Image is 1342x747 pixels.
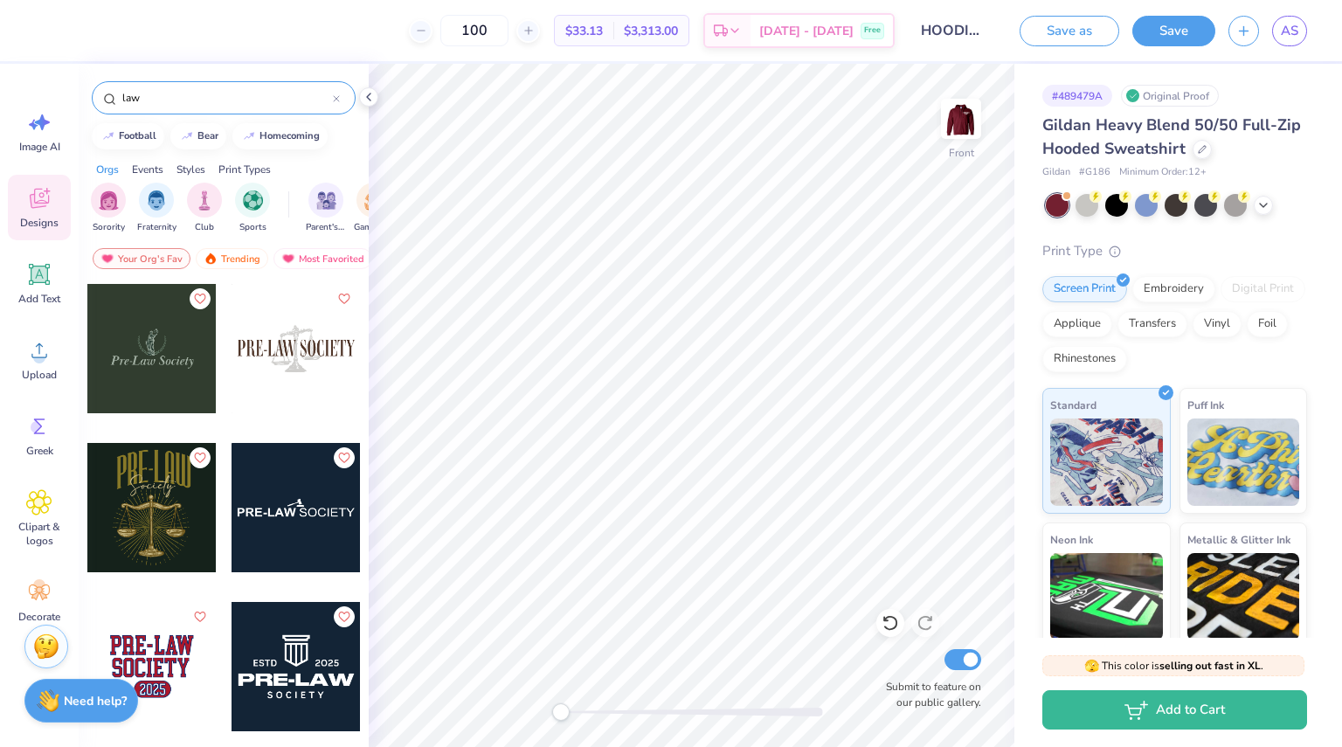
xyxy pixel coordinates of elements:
[1272,16,1307,46] a: AS
[354,183,394,234] button: filter button
[1050,396,1096,414] span: Standard
[306,183,346,234] div: filter for Parent's Weekend
[565,22,603,40] span: $33.13
[908,13,993,48] input: Untitled Design
[864,24,881,37] span: Free
[10,520,68,548] span: Clipart & logos
[334,447,355,468] button: Like
[196,248,268,269] div: Trending
[195,221,214,234] span: Club
[1132,276,1215,302] div: Embroidery
[1042,165,1070,180] span: Gildan
[306,183,346,234] button: filter button
[93,221,125,234] span: Sorority
[259,131,320,141] div: homecoming
[440,15,508,46] input: – –
[1079,165,1110,180] span: # G186
[190,288,211,309] button: Like
[1042,346,1127,372] div: Rhinestones
[92,123,164,149] button: football
[121,89,333,107] input: Try "Alpha"
[1084,658,1263,674] span: This color is .
[137,183,176,234] button: filter button
[19,140,60,154] span: Image AI
[552,703,570,721] div: Accessibility label
[1187,553,1300,640] img: Metallic & Glitter Ink
[197,131,218,141] div: bear
[91,183,126,234] button: filter button
[20,216,59,230] span: Designs
[624,22,678,40] span: $3,313.00
[876,679,981,710] label: Submit to feature on our public gallery.
[204,252,218,265] img: trending.gif
[137,221,176,234] span: Fraternity
[180,131,194,142] img: trend_line.gif
[949,145,974,161] div: Front
[1187,418,1300,506] img: Puff Ink
[273,248,372,269] div: Most Favorited
[64,693,127,709] strong: Need help?
[1042,241,1307,261] div: Print Type
[316,190,336,211] img: Parent's Weekend Image
[1187,396,1224,414] span: Puff Ink
[187,183,222,234] div: filter for Club
[1042,276,1127,302] div: Screen Print
[242,131,256,142] img: trend_line.gif
[334,606,355,627] button: Like
[1020,16,1119,46] button: Save as
[195,190,214,211] img: Club Image
[306,221,346,234] span: Parent's Weekend
[119,131,156,141] div: football
[334,288,355,309] button: Like
[1221,276,1305,302] div: Digital Print
[1119,165,1207,180] span: Minimum Order: 12 +
[218,162,271,177] div: Print Types
[354,183,394,234] div: filter for Game Day
[91,183,126,234] div: filter for Sorority
[232,123,328,149] button: homecoming
[1042,690,1307,730] button: Add to Cart
[1159,659,1261,673] strong: selling out fast in XL
[1050,530,1093,549] span: Neon Ink
[22,368,57,382] span: Upload
[187,183,222,234] button: filter button
[170,123,226,149] button: bear
[190,447,211,468] button: Like
[235,183,270,234] button: filter button
[1281,21,1298,41] span: AS
[26,444,53,458] span: Greek
[1050,553,1163,640] img: Neon Ink
[759,22,854,40] span: [DATE] - [DATE]
[101,131,115,142] img: trend_line.gif
[100,252,114,265] img: most_fav.gif
[176,162,205,177] div: Styles
[1121,85,1219,107] div: Original Proof
[1050,418,1163,506] img: Standard
[281,252,295,265] img: most_fav.gif
[1042,311,1112,337] div: Applique
[1132,16,1215,46] button: Save
[243,190,263,211] img: Sports Image
[99,190,119,211] img: Sorority Image
[147,190,166,211] img: Fraternity Image
[132,162,163,177] div: Events
[944,101,979,136] img: Front
[18,610,60,624] span: Decorate
[1247,311,1288,337] div: Foil
[93,248,190,269] div: Your Org's Fav
[364,190,384,211] img: Game Day Image
[137,183,176,234] div: filter for Fraternity
[1117,311,1187,337] div: Transfers
[1042,85,1112,107] div: # 489479A
[18,292,60,306] span: Add Text
[96,162,119,177] div: Orgs
[354,221,394,234] span: Game Day
[1084,658,1099,674] span: 🫣
[1187,530,1290,549] span: Metallic & Glitter Ink
[1042,114,1301,159] span: Gildan Heavy Blend 50/50 Full-Zip Hooded Sweatshirt
[239,221,266,234] span: Sports
[235,183,270,234] div: filter for Sports
[1193,311,1242,337] div: Vinyl
[190,606,211,627] button: Like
